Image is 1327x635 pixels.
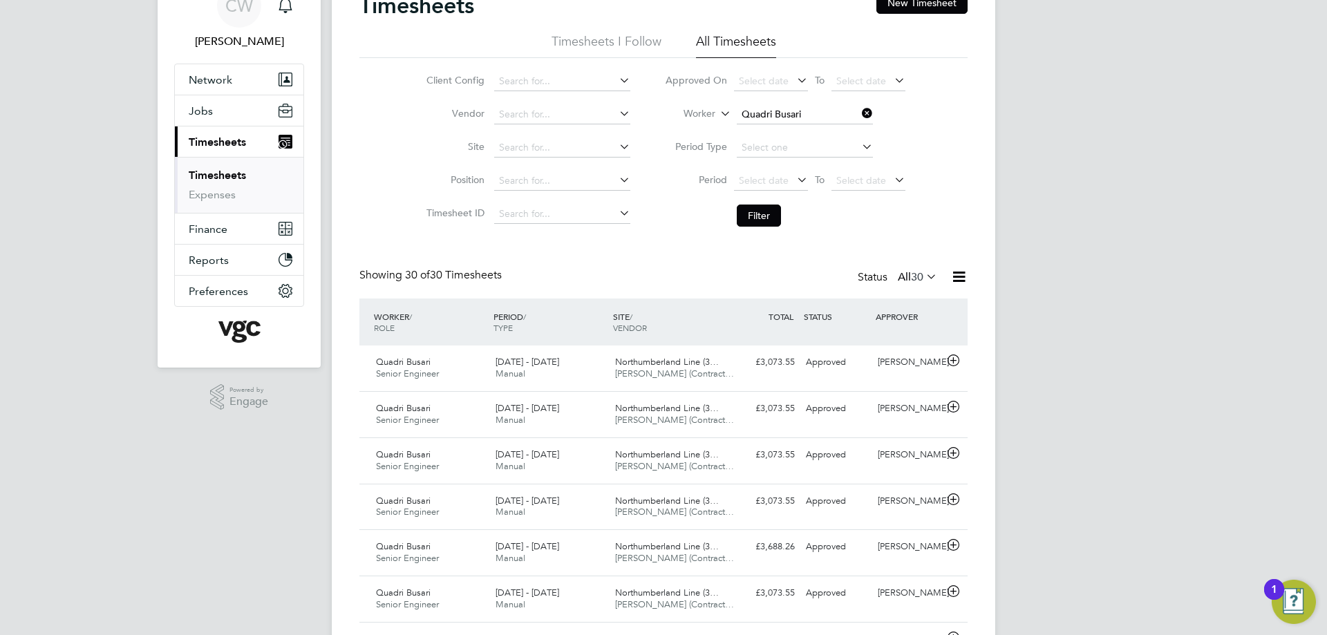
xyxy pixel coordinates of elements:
span: Quadri Busari [376,356,431,368]
span: Quadri Busari [376,495,431,506]
span: Northumberland Line (3… [615,495,719,506]
input: Search for... [494,171,630,191]
div: £3,073.55 [728,351,800,374]
span: Jobs [189,104,213,117]
span: Quadri Busari [376,540,431,552]
span: Northumberland Line (3… [615,402,719,414]
input: Search for... [494,105,630,124]
label: Worker [653,107,715,121]
span: VENDOR [613,322,647,333]
img: vgcgroup-logo-retina.png [218,321,261,343]
span: To [811,171,829,189]
div: [PERSON_NAME] [872,397,944,420]
li: All Timesheets [696,33,776,58]
div: Timesheets [175,157,303,213]
div: STATUS [800,304,872,329]
span: Senior Engineer [376,460,439,472]
span: Reports [189,254,229,267]
div: £3,073.55 [728,582,800,605]
input: Search for... [494,205,630,224]
div: [PERSON_NAME] [872,351,944,374]
span: Senior Engineer [376,552,439,564]
span: [PERSON_NAME] (Contract… [615,552,734,564]
span: [DATE] - [DATE] [496,356,559,368]
span: [PERSON_NAME] (Contract… [615,368,734,379]
div: £3,073.55 [728,444,800,466]
label: Approved On [665,74,727,86]
button: Jobs [175,95,303,126]
span: Select date [836,75,886,87]
span: ROLE [374,322,395,333]
div: £3,688.26 [728,536,800,558]
span: 30 Timesheets [405,268,502,282]
label: Client Config [422,74,484,86]
span: Select date [739,174,789,187]
span: Northumberland Line (3… [615,356,719,368]
span: [PERSON_NAME] (Contract… [615,598,734,610]
li: Timesheets I Follow [552,33,661,58]
input: Select one [737,138,873,158]
span: TOTAL [769,311,793,322]
label: Site [422,140,484,153]
span: [DATE] - [DATE] [496,448,559,460]
button: Open Resource Center, 1 new notification [1272,580,1316,624]
span: Manual [496,368,525,379]
div: [PERSON_NAME] [872,490,944,513]
a: Timesheets [189,169,246,182]
span: / [409,311,412,322]
span: Northumberland Line (3… [615,540,719,552]
div: Approved [800,582,872,605]
span: Manual [496,598,525,610]
span: / [523,311,526,322]
span: Manual [496,460,525,472]
a: Expenses [189,188,236,201]
span: To [811,71,829,89]
div: [PERSON_NAME] [872,582,944,605]
label: All [898,270,937,284]
span: [DATE] - [DATE] [496,402,559,414]
label: Timesheet ID [422,207,484,219]
div: [PERSON_NAME] [872,444,944,466]
span: Senior Engineer [376,368,439,379]
span: Manual [496,506,525,518]
span: Manual [496,414,525,426]
span: Quadri Busari [376,402,431,414]
label: Vendor [422,107,484,120]
span: [DATE] - [DATE] [496,540,559,552]
span: / [630,311,632,322]
span: Northumberland Line (3… [615,587,719,598]
div: Approved [800,397,872,420]
span: [DATE] - [DATE] [496,495,559,506]
span: Preferences [189,285,248,298]
button: Finance [175,214,303,244]
span: Timesheets [189,135,246,149]
div: SITE [610,304,729,340]
div: £3,073.55 [728,397,800,420]
input: Search for... [737,105,873,124]
button: Reports [175,245,303,275]
div: Approved [800,444,872,466]
button: Filter [737,205,781,227]
div: APPROVER [872,304,944,329]
span: Quadri Busari [376,587,431,598]
div: 1 [1271,589,1277,607]
button: Timesheets [175,126,303,157]
a: Go to home page [174,321,304,343]
span: Powered by [229,384,268,396]
div: £3,073.55 [728,490,800,513]
span: Finance [189,222,227,236]
a: Powered byEngage [210,384,269,410]
span: Manual [496,552,525,564]
span: Senior Engineer [376,506,439,518]
div: Approved [800,351,872,374]
label: Period Type [665,140,727,153]
label: Period [665,173,727,186]
span: Senior Engineer [376,598,439,610]
span: Engage [229,396,268,408]
span: Chris Watson [174,33,304,50]
span: Network [189,73,232,86]
input: Search for... [494,72,630,91]
input: Search for... [494,138,630,158]
span: TYPE [493,322,513,333]
span: [PERSON_NAME] (Contract… [615,414,734,426]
